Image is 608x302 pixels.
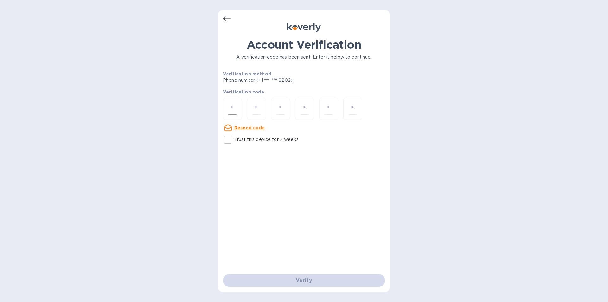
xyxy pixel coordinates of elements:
u: Resend code [234,125,265,130]
p: Phone number (+1 *** *** 0202) [223,77,341,84]
p: Trust this device for 2 weeks [234,136,299,143]
p: A verification code has been sent. Enter it below to continue. [223,54,385,61]
b: Verification method [223,71,271,76]
p: Verification code [223,89,385,95]
h1: Account Verification [223,38,385,51]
